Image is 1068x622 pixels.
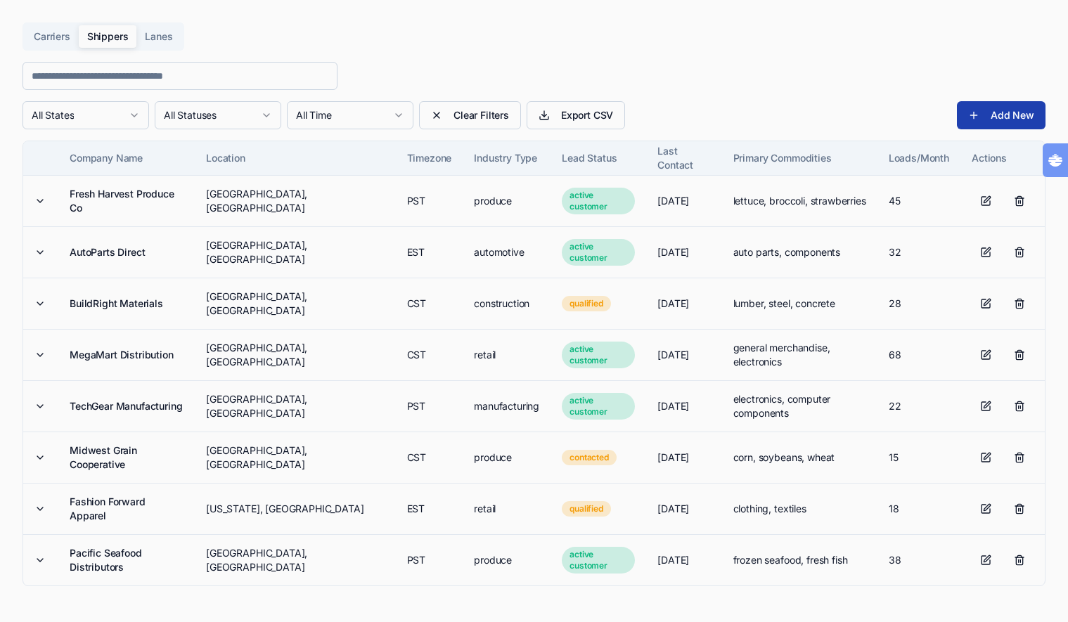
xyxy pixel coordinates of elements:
[195,278,395,329] td: [GEOGRAPHIC_DATA], [GEOGRAPHIC_DATA]
[58,278,195,329] td: BuildRight Materials
[79,25,137,48] button: Shippers
[722,483,877,534] td: clothing, textiles
[562,501,611,517] div: qualified
[646,278,721,329] td: [DATE]
[646,226,721,278] td: [DATE]
[58,483,195,534] td: Fashion Forward Apparel
[646,175,721,226] td: [DATE]
[396,432,463,483] td: CST
[877,141,960,175] th: Loads/Month
[957,101,1046,129] button: Add New
[562,188,635,214] div: active customer
[25,25,79,48] button: Carriers
[58,380,195,432] td: TechGear Manufacturing
[419,101,521,129] button: Clear Filters
[646,380,721,432] td: [DATE]
[877,329,960,380] td: 68
[877,380,960,432] td: 22
[195,432,395,483] td: [GEOGRAPHIC_DATA], [GEOGRAPHIC_DATA]
[562,393,635,420] div: active customer
[562,342,635,368] div: active customer
[646,141,721,175] th: Last Contact
[646,329,721,380] td: [DATE]
[562,547,635,574] div: active customer
[463,534,551,585] td: produce
[646,432,721,483] td: [DATE]
[396,380,463,432] td: PST
[396,226,463,278] td: EST
[877,175,960,226] td: 45
[195,141,395,175] th: Location
[960,141,1045,175] th: Actions
[195,226,395,278] td: [GEOGRAPHIC_DATA], [GEOGRAPHIC_DATA]
[877,483,960,534] td: 18
[722,278,877,329] td: lumber, steel, concrete
[722,380,877,432] td: electronics, computer components
[136,25,181,48] button: Lanes
[463,483,551,534] td: retail
[562,296,611,311] div: qualified
[195,534,395,585] td: [GEOGRAPHIC_DATA], [GEOGRAPHIC_DATA]
[396,141,463,175] th: Timezone
[463,226,551,278] td: automotive
[722,141,877,175] th: Primary Commodities
[396,175,463,226] td: PST
[463,278,551,329] td: construction
[527,101,625,129] button: Export CSV
[877,226,960,278] td: 32
[396,278,463,329] td: CST
[58,226,195,278] td: AutoParts Direct
[58,175,195,226] td: Fresh Harvest Produce Co
[58,534,195,585] td: Pacific Seafood Distributors
[463,141,551,175] th: Industry Type
[58,141,195,175] th: Company Name
[722,175,877,226] td: lettuce, broccoli, strawberries
[722,432,877,483] td: corn, soybeans, wheat
[877,432,960,483] td: 15
[463,432,551,483] td: produce
[722,226,877,278] td: auto parts, components
[562,450,617,465] div: contacted
[195,380,395,432] td: [GEOGRAPHIC_DATA], [GEOGRAPHIC_DATA]
[877,278,960,329] td: 28
[562,239,635,266] div: active customer
[396,534,463,585] td: PST
[195,329,395,380] td: [GEOGRAPHIC_DATA], [GEOGRAPHIC_DATA]
[722,534,877,585] td: frozen seafood, fresh fish
[396,329,463,380] td: CST
[195,483,395,534] td: [US_STATE], [GEOGRAPHIC_DATA]
[463,175,551,226] td: produce
[646,483,721,534] td: [DATE]
[877,534,960,585] td: 38
[58,329,195,380] td: MegaMart Distribution
[58,432,195,483] td: Midwest Grain Cooperative
[722,329,877,380] td: general merchandise, electronics
[646,534,721,585] td: [DATE]
[463,380,551,432] td: manufacturing
[551,141,646,175] th: Lead Status
[195,175,395,226] td: [GEOGRAPHIC_DATA], [GEOGRAPHIC_DATA]
[463,329,551,380] td: retail
[396,483,463,534] td: EST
